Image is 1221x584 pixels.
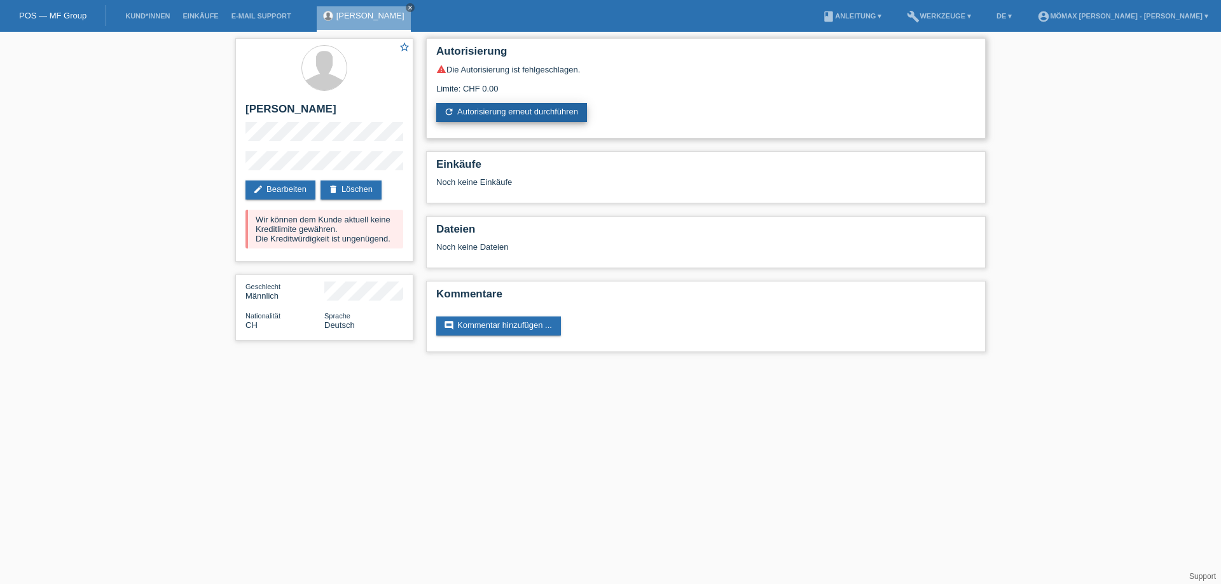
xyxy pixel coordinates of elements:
a: editBearbeiten [245,180,315,200]
a: account_circleMömax [PERSON_NAME] - [PERSON_NAME] ▾ [1031,12,1215,20]
a: Support [1189,572,1216,581]
i: warning [436,64,446,74]
span: Sprache [324,312,350,320]
h2: Autorisierung [436,45,976,64]
a: Einkäufe [176,12,224,20]
h2: [PERSON_NAME] [245,103,403,122]
a: E-Mail Support [225,12,298,20]
i: account_circle [1037,10,1050,23]
a: deleteLöschen [321,180,382,200]
a: commentKommentar hinzufügen ... [436,316,561,336]
a: [PERSON_NAME] [336,11,404,20]
a: close [406,3,415,12]
span: Geschlecht [245,283,280,290]
h2: Kommentare [436,288,976,307]
a: bookAnleitung ▾ [816,12,888,20]
a: POS — MF Group [19,11,86,20]
i: close [407,4,413,11]
span: Schweiz [245,320,258,330]
a: Kund*innen [119,12,176,20]
i: refresh [444,107,454,117]
i: edit [253,184,263,194]
a: DE ▾ [990,12,1018,20]
div: Männlich [245,282,324,301]
i: build [907,10,920,23]
h2: Dateien [436,223,976,242]
div: Noch keine Einkäufe [436,177,976,196]
i: comment [444,320,454,330]
span: Nationalität [245,312,280,320]
i: book [822,10,835,23]
span: Deutsch [324,320,355,330]
a: star_border [399,41,410,55]
a: refreshAutorisierung erneut durchführen [436,103,587,122]
a: buildWerkzeuge ▾ [900,12,977,20]
i: star_border [399,41,410,53]
div: Limite: CHF 0.00 [436,74,976,93]
div: Wir können dem Kunde aktuell keine Kreditlimite gewähren. Die Kreditwürdigkeit ist ungenügend. [245,210,403,248]
h2: Einkäufe [436,158,976,177]
i: delete [328,184,338,194]
div: Noch keine Dateien [436,242,825,252]
div: Die Autorisierung ist fehlgeschlagen. [436,64,976,74]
